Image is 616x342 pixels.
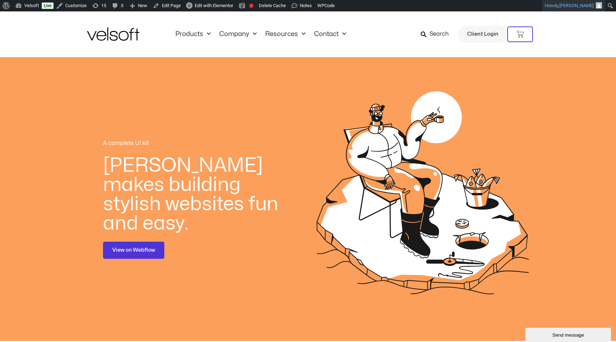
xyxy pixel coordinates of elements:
a: ContactMenu Toggle [310,30,350,38]
a: Client Login [458,26,507,43]
a: Live [42,2,53,9]
div: Focus keyphrase not set [249,4,253,8]
nav: Menu [171,30,350,38]
img: Velsoft Training Materials [87,27,139,41]
a: Search [421,28,454,40]
span: Edit with Elementor [195,3,233,8]
a: ResourcesMenu Toggle [261,30,310,38]
span: View on Webflow [112,246,155,255]
span: Search [430,30,449,39]
h2: [PERSON_NAME] makes building stylish websites fun and easy. [103,156,283,233]
a: ProductsMenu Toggle [171,30,215,38]
span: [PERSON_NAME] [559,3,594,8]
a: View on Webflow [103,242,164,259]
span: Client Login [467,30,498,39]
iframe: chat widget [525,326,612,342]
a: CompanyMenu Toggle [215,30,261,38]
p: A complete UI kit [103,139,283,147]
